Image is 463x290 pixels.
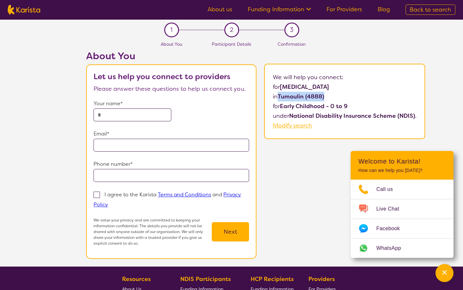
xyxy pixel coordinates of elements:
[273,122,312,129] a: Modify search
[8,5,40,14] img: Karista logo
[410,6,451,14] span: Back to search
[280,102,348,110] b: Early Childhood - 0 to 9
[212,41,251,47] span: Participant Details
[376,243,409,253] span: WhatsApp
[351,180,453,258] ul: Choose channel
[161,41,182,47] span: About You
[358,157,446,165] h2: Welcome to Karista!
[158,191,211,198] a: Terms and Conditions
[250,275,293,283] b: HCP Recipients
[358,168,446,173] p: How can we help you [DATE]?
[170,25,173,35] span: 1
[273,111,416,121] p: under .
[93,159,249,169] p: Phone number*
[378,5,390,13] a: Blog
[290,25,293,35] span: 3
[93,217,212,246] p: We value your privacy and are committed to keeping your information confidential. The details you...
[308,275,335,283] b: Providers
[289,112,415,120] b: National Disability Insurance Scheme (NDIS)
[435,264,453,282] button: Channel Menu
[405,5,455,15] a: Back to search
[273,92,416,101] p: in
[278,41,306,47] span: Confirmation
[248,5,311,13] a: Funding Information
[376,224,407,233] span: Facebook
[230,25,233,35] span: 2
[180,275,231,283] b: NDIS Participants
[351,239,453,258] a: Web link opens in a new tab.
[326,5,362,13] a: For Providers
[208,5,232,13] a: About us
[376,184,401,194] span: Call us
[273,82,416,92] p: for
[351,151,453,258] div: Channel Menu
[93,99,249,108] p: Your name*
[93,129,249,139] p: Email*
[93,71,230,82] b: Let us help you connect to providers
[122,275,151,283] b: Resources
[376,204,407,214] span: Live Chat
[273,101,416,111] p: for
[278,93,324,100] b: Tumoulin (4888)
[273,72,416,82] p: We will help you connect:
[212,222,249,241] button: Next
[280,83,329,91] b: [MEDICAL_DATA]
[86,50,256,62] h2: About You
[93,84,249,94] p: Please answer these questions to help us connect you.
[93,191,241,208] p: I agree to the Karista and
